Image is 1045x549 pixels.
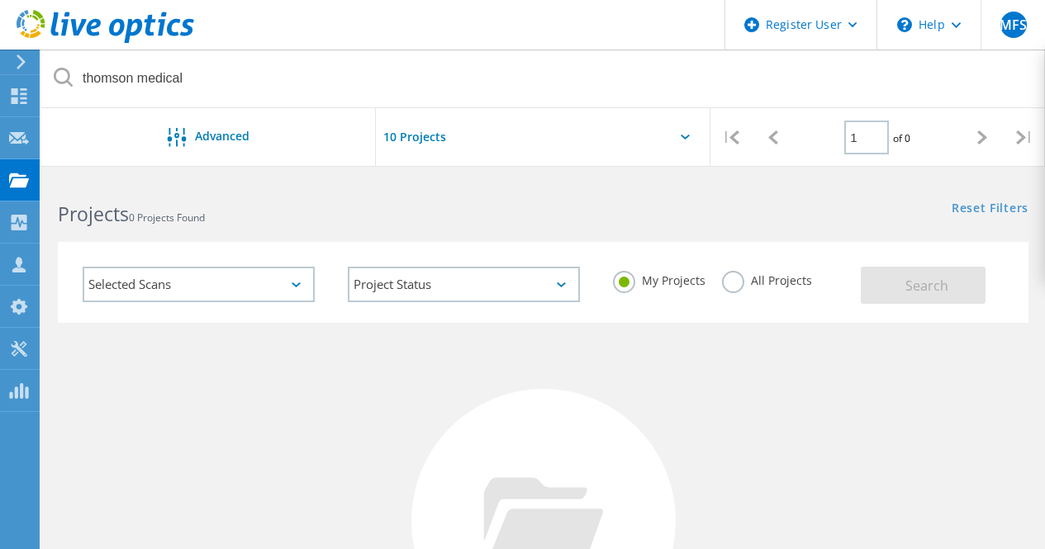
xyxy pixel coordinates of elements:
[58,201,129,227] b: Projects
[1003,108,1045,167] div: |
[17,35,194,46] a: Live Optics Dashboard
[83,267,315,302] div: Selected Scans
[893,131,910,145] span: of 0
[1000,18,1027,31] span: MFS
[613,271,705,286] label: My Projects
[897,17,912,32] svg: \n
[348,267,580,302] div: Project Status
[952,202,1028,216] a: Reset Filters
[722,271,812,286] label: All Projects
[861,267,986,304] button: Search
[905,277,948,295] span: Search
[710,108,753,167] div: |
[195,130,249,142] span: Advanced
[129,211,205,225] span: 0 Projects Found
